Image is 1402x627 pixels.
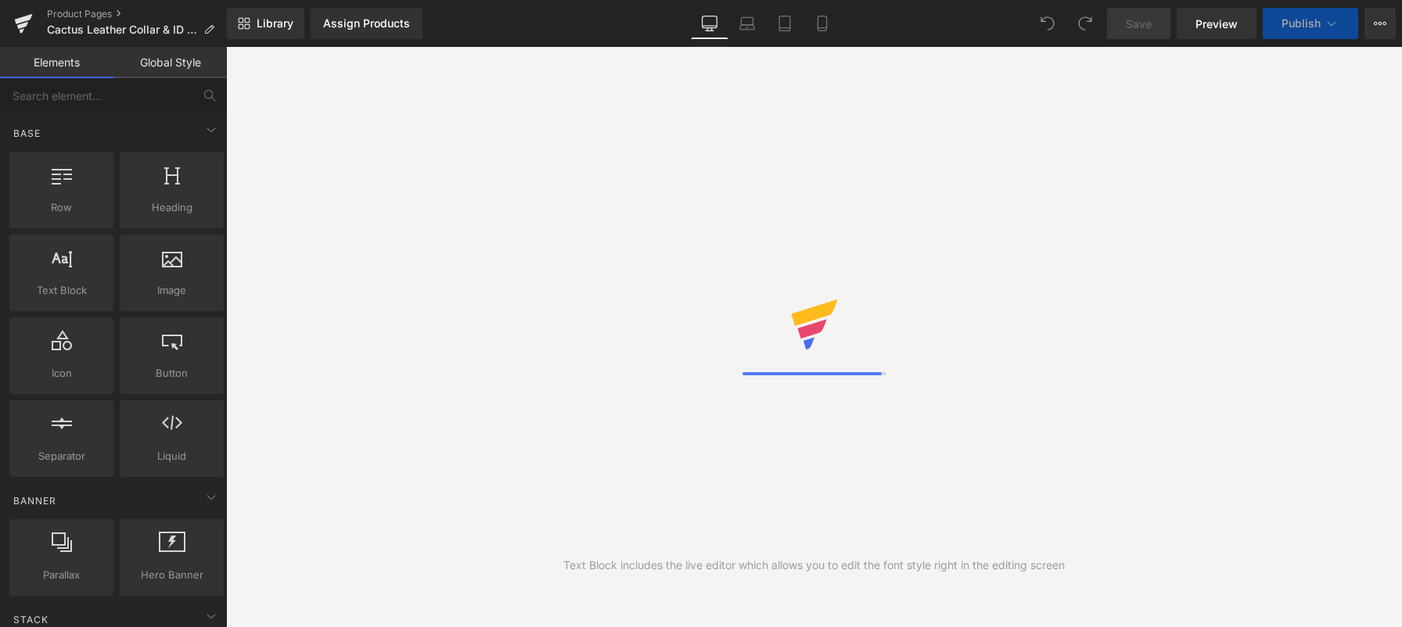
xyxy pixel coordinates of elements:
button: Publish [1263,8,1358,39]
a: New Library [227,8,304,39]
span: Text Block [14,282,109,299]
span: Button [124,365,219,382]
button: Redo [1069,8,1101,39]
span: Preview [1195,16,1238,32]
span: Library [257,16,293,30]
span: Liquid [124,448,219,464]
span: Hero Banner [124,567,219,583]
a: Preview [1177,8,1256,39]
a: Laptop [728,8,766,39]
span: Publish [1282,17,1321,30]
span: Heading [124,199,219,216]
span: Row [14,199,109,216]
a: Desktop [691,8,728,39]
a: Mobile [803,8,841,39]
div: Assign Products [323,17,410,30]
button: More [1364,8,1396,39]
span: Stack [12,612,50,627]
span: Icon [14,365,109,382]
span: Cactus Leather Collar & ID Tag Bundle [47,23,197,36]
div: Text Block includes the live editor which allows you to edit the font style right in the editing ... [563,557,1065,574]
a: Tablet [766,8,803,39]
span: Separator [14,448,109,464]
span: Parallax [14,567,109,583]
a: Product Pages [47,8,227,20]
a: Global Style [113,47,227,78]
span: Save [1126,16,1152,32]
button: Undo [1032,8,1063,39]
span: Base [12,126,42,141]
span: Banner [12,493,58,508]
span: Image [124,282,219,299]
